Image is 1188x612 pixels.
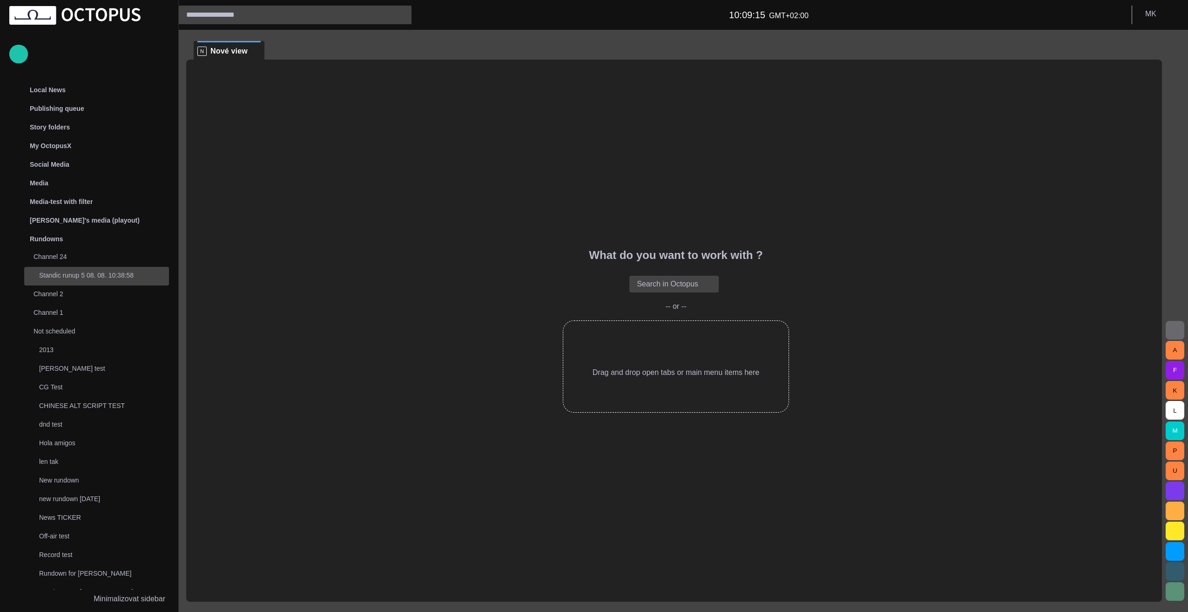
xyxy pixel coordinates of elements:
[729,7,765,22] h6: 10:09:15
[1166,341,1184,360] button: A
[20,267,169,286] div: Standic runup 5 08. 08. 10:38:58
[39,345,169,354] p: 2013
[20,453,169,472] div: len tak
[9,6,141,25] img: Octopus News Room
[1166,422,1184,440] button: M
[9,192,169,211] div: Media-test with filter
[1145,8,1156,20] p: M K
[9,81,169,590] ul: main menu
[20,397,169,416] div: CHINESE ALT SCRIPT TEST
[1166,361,1184,380] button: F
[34,289,150,299] p: Channel 2
[20,546,169,565] div: Record test
[30,216,140,225] p: [PERSON_NAME]'s media (playout)
[1166,401,1184,420] button: L
[30,141,71,150] p: My OctopusX
[20,490,169,509] div: new rundown [DATE]
[20,565,169,584] div: Rundown for [PERSON_NAME]
[39,569,169,578] p: Rundown for [PERSON_NAME]
[30,197,93,206] p: Media-test with filter
[20,379,169,397] div: CG Test
[20,341,169,360] div: 2013
[194,41,264,60] div: NNové view
[9,99,169,118] div: Publishing queue
[34,252,150,261] p: Channel 24
[30,160,69,169] p: Social Media
[629,276,719,292] button: Search in Octopus
[39,476,169,485] p: New rundown
[30,122,70,132] p: Story folders
[39,457,169,466] p: len tak
[9,211,169,230] div: [PERSON_NAME]'s media (playout)
[1166,442,1184,460] button: P
[30,85,66,95] p: Local News
[30,104,84,113] p: Publishing queue
[1138,6,1182,22] button: MK
[39,382,169,392] p: CG Test
[769,10,809,21] p: GMT+02:00
[30,178,48,188] p: Media
[39,420,169,429] p: dnd test
[1166,381,1184,400] button: K
[39,494,169,503] p: new rundown [DATE]
[39,531,169,541] p: Off-air test
[30,234,63,244] p: Rundowns
[589,249,763,262] h2: What do you want to work with ?
[210,47,248,56] span: Nové view
[39,587,169,597] p: Rundown pro [PERSON_NAME]
[9,590,169,608] button: Minimalizovat sidebar
[34,308,150,317] p: Channel 1
[20,435,169,453] div: Hola amigos
[39,550,169,559] p: Record test
[9,174,169,192] div: Media
[39,513,169,522] p: News TICKER
[197,47,207,56] p: N
[20,509,169,528] div: News TICKER
[34,326,150,336] p: Not scheduled
[20,528,169,546] div: Off-air test
[39,271,169,280] p: Standic runup 5 08. 08. 10:38:58
[666,302,686,311] p: -- or --
[1166,462,1184,480] button: U
[20,416,169,435] div: dnd test
[9,81,169,99] div: Local News
[20,472,169,490] div: New rundown
[39,364,169,373] p: [PERSON_NAME] test
[94,593,165,605] p: Minimalizovat sidebar
[20,360,169,379] div: [PERSON_NAME] test
[20,584,169,602] div: Rundown pro [PERSON_NAME]
[39,438,169,448] p: Hola amigos
[39,401,169,410] p: CHINESE ALT SCRIPT TEST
